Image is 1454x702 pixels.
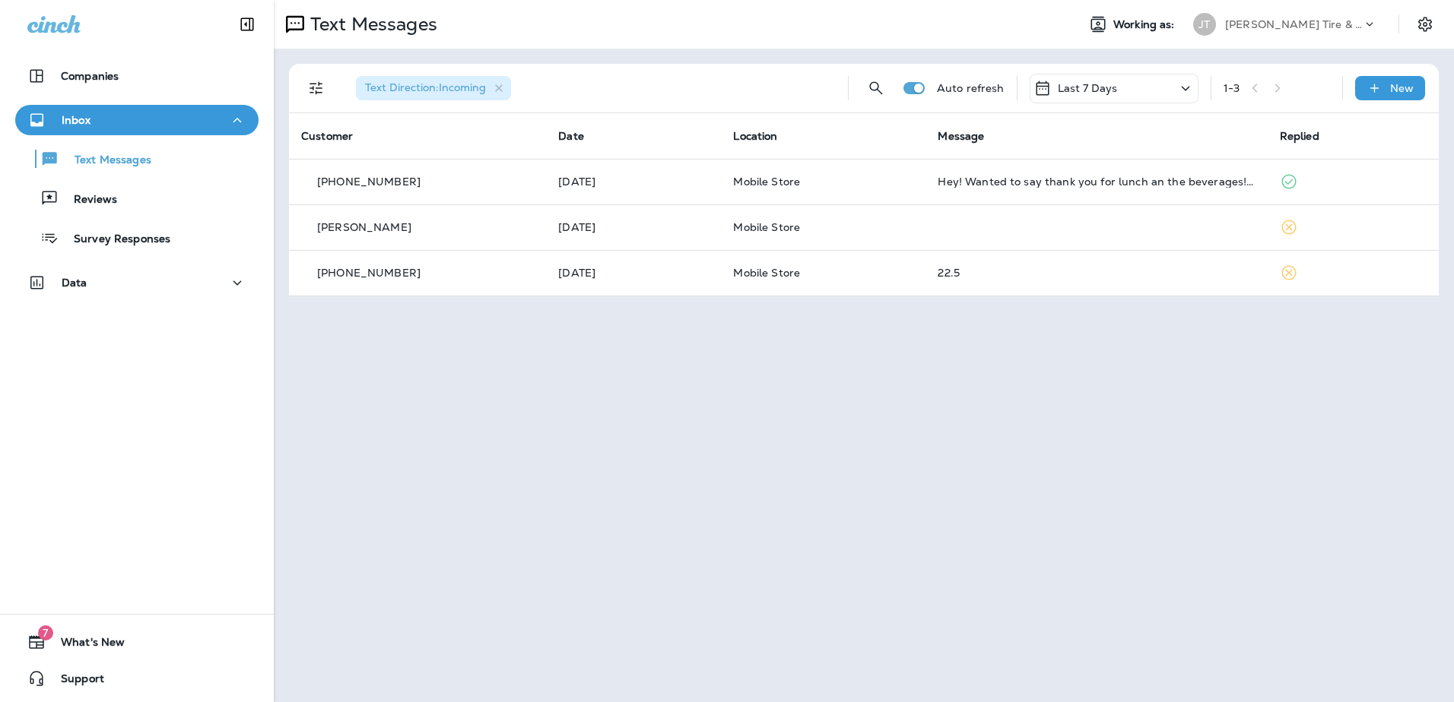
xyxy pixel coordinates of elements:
[365,81,486,94] span: Text Direction : Incoming
[317,175,421,188] p: [PHONE_NUMBER]
[15,61,259,91] button: Companies
[15,267,259,298] button: Data
[38,625,53,640] span: 7
[59,153,151,168] p: Text Messages
[861,73,891,103] button: Search Messages
[15,182,259,214] button: Reviews
[733,129,777,143] span: Location
[15,105,259,135] button: Inbox
[938,267,1255,279] div: 22.5
[356,76,511,100] div: Text Direction:Incoming
[1390,82,1414,94] p: New
[62,277,87,289] p: Data
[301,73,332,103] button: Filters
[15,222,259,254] button: Survey Responses
[1280,129,1319,143] span: Replied
[558,221,709,233] p: Aug 21, 2025 07:41 AM
[226,9,268,40] button: Collapse Sidebar
[733,266,800,280] span: Mobile Store
[938,129,984,143] span: Message
[15,663,259,694] button: Support
[317,267,421,279] p: [PHONE_NUMBER]
[15,143,259,175] button: Text Messages
[61,70,119,82] p: Companies
[1411,11,1439,38] button: Settings
[733,175,800,188] span: Mobile Store
[1225,18,1362,30] p: [PERSON_NAME] Tire & Auto
[1224,82,1240,94] div: 1 - 3
[937,82,1005,94] p: Auto refresh
[59,193,117,207] p: Reviews
[558,129,584,143] span: Date
[317,221,411,233] p: [PERSON_NAME]
[301,129,353,143] span: Customer
[59,232,170,247] p: Survey Responses
[15,627,259,657] button: 7What's New
[733,220,800,234] span: Mobile Store
[304,13,437,36] p: Text Messages
[558,175,709,188] p: Aug 21, 2025 02:25 PM
[46,672,104,691] span: Support
[558,267,709,279] p: Aug 18, 2025 09:18 AM
[46,636,125,654] span: What's New
[1193,13,1216,36] div: JT
[938,175,1255,188] div: Hey! Wanted to say thank you for lunch an the beverages! Appreciate it!
[62,114,90,126] p: Inbox
[1058,82,1118,94] p: Last 7 Days
[1113,18,1178,31] span: Working as:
